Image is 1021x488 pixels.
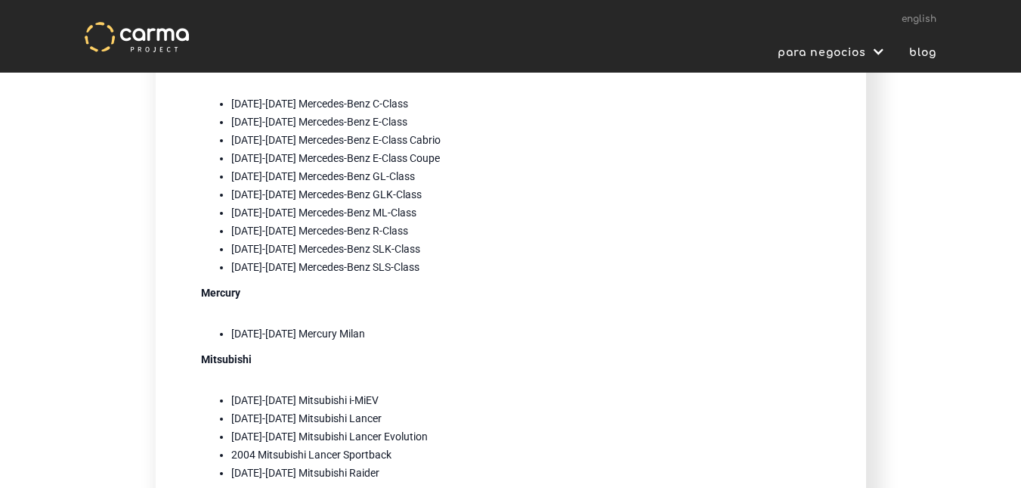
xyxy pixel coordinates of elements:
li: [DATE]-[DATE] Mercedes-Benz E-Class Coupe [231,149,821,167]
strong: Mitsubishi [201,353,252,365]
strong: Mercury [201,287,240,299]
li: [DATE]-[DATE] Mercedes-Benz ML-Class [231,204,821,222]
li: [DATE]-[DATE] Mercedes-Benz GL-Class [231,167,821,185]
li: [DATE]-[DATE] Mitsubishi Lancer Evolution [231,427,821,446]
li: [DATE]-[DATE] Mercedes-Benz E-Class Cabrio [231,131,821,149]
li: [DATE]-[DATE] Mercedes-Benz C-Class [231,95,821,113]
li: [DATE]-[DATE] Mitsubishi Raider [231,464,821,482]
li: [DATE]-[DATE] Mercedes-Benz E-Class [231,113,821,131]
a: english [902,14,936,24]
li: 2004 Mitsubishi Lancer Sportback [231,446,821,464]
a: blog [900,43,936,63]
li: [DATE]-[DATE] Mitsubishi i-MiEV [231,391,821,409]
li: [DATE]-[DATE] Mercedes-Benz SLK-Class [231,240,821,258]
li: [DATE]-[DATE] Mitsubishi Lancer [231,409,821,427]
li: [DATE]-[DATE] Mercury Milan [231,325,821,343]
div: para negocios [769,43,870,63]
li: [DATE]-[DATE] Mercedes-Benz GLK-Class [231,185,821,204]
img: Carma Project logo [85,22,189,52]
li: [DATE]-[DATE] Mercedes-Benz R-Class [231,222,821,240]
div: para negocios [753,43,900,70]
li: [DATE]-[DATE] Mercedes-Benz SLS-Class [231,258,821,276]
